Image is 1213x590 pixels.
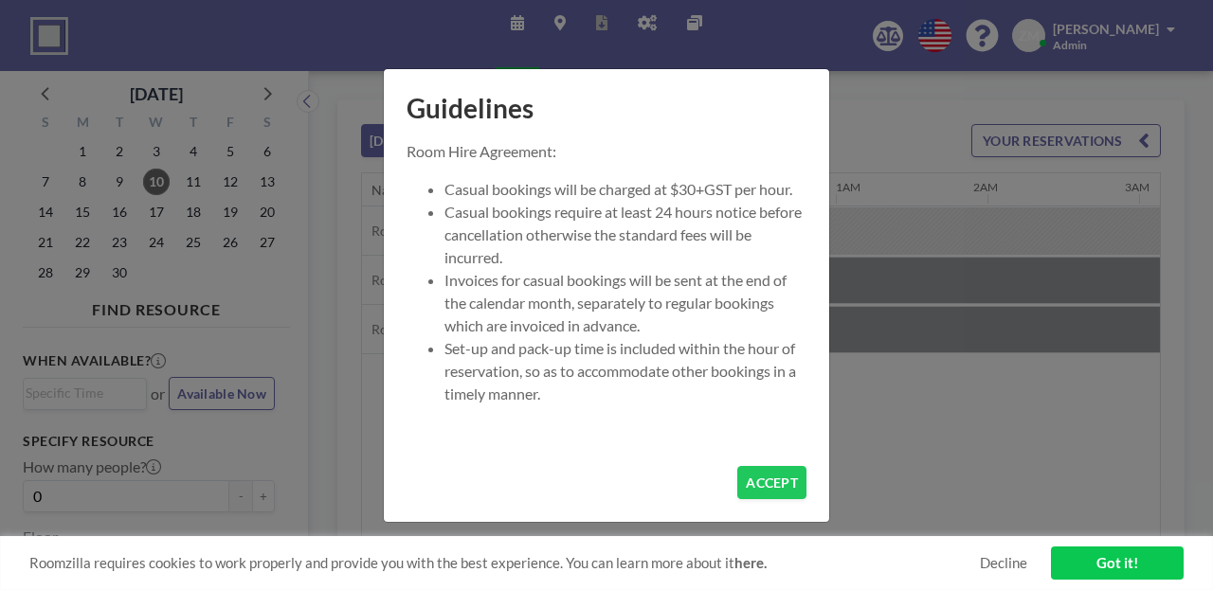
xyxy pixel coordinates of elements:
li: Set-up and pack-up time is included within the hour of reservation, so as to accommodate other bo... [444,337,806,405]
a: here. [734,554,767,571]
h1: Guidelines [384,69,829,140]
a: Decline [980,554,1027,572]
p: Room Hire Agreement: [407,140,806,163]
li: Casual bookings require at least 24 hours notice before cancellation otherwise the standard fees ... [444,201,806,269]
button: ACCEPT [737,466,806,499]
li: Casual bookings will be charged at $30+GST per hour. [444,178,806,201]
a: Got it! [1051,546,1184,580]
span: Roomzilla requires cookies to work properly and provide you with the best experience. You can lea... [29,554,980,572]
li: Invoices for casual bookings will be sent at the end of the calendar month, separately to regular... [444,269,806,337]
